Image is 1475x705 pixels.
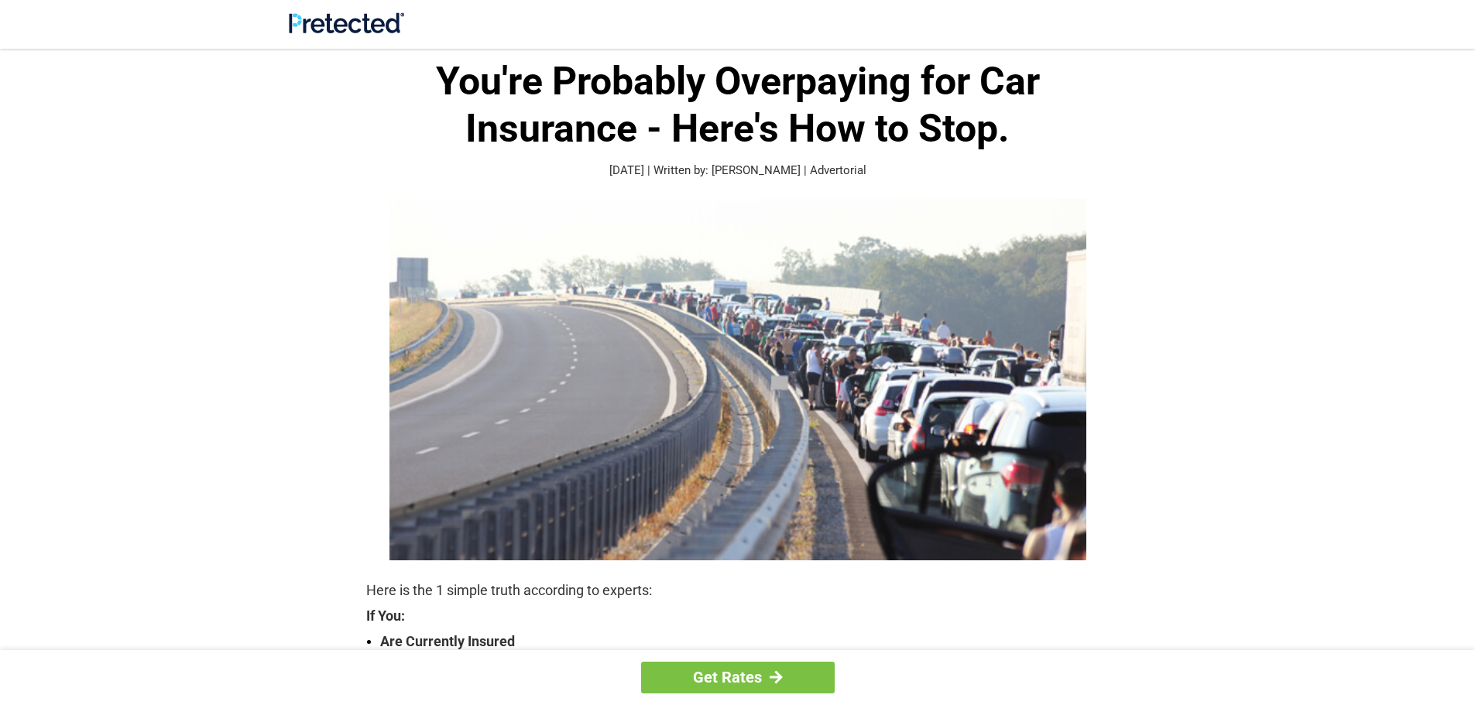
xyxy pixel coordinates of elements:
p: [DATE] | Written by: [PERSON_NAME] | Advertorial [366,162,1110,180]
a: Get Rates [641,662,835,693]
h1: You're Probably Overpaying for Car Insurance - Here's How to Stop. [366,58,1110,152]
strong: If You: [366,609,1110,623]
strong: Are Currently Insured [380,631,1110,652]
img: Site Logo [289,12,404,33]
p: Here is the 1 simple truth according to experts: [366,580,1110,601]
a: Site Logo [289,22,404,36]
